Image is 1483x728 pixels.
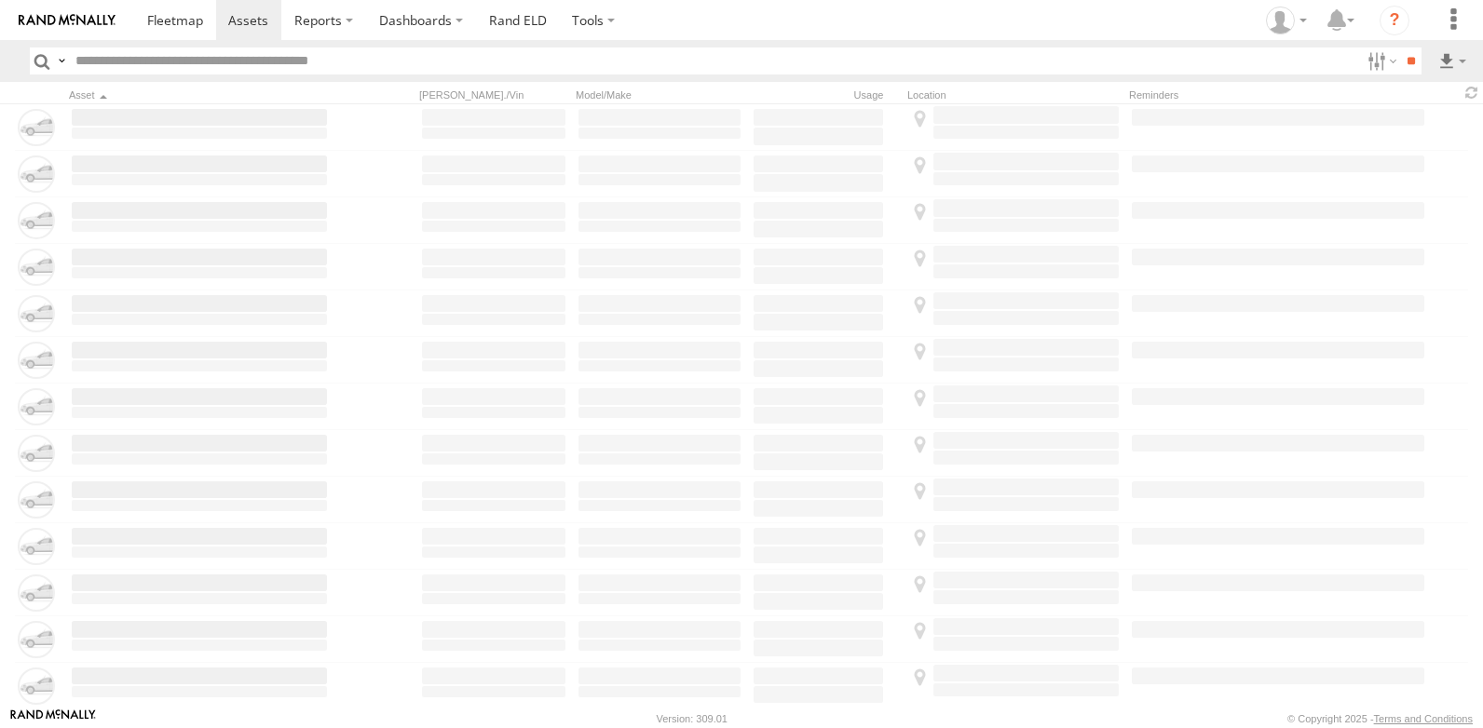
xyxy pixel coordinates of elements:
[419,88,568,101] div: [PERSON_NAME]./Vin
[576,88,743,101] div: Model/Make
[907,88,1122,101] div: Location
[1380,6,1409,35] i: ?
[69,88,330,101] div: Click to Sort
[1436,47,1468,74] label: Export results as...
[10,709,96,728] a: Visit our Website
[1360,47,1400,74] label: Search Filter Options
[1287,713,1473,724] div: © Copyright 2025 -
[54,47,69,74] label: Search Query
[1259,7,1313,34] div: Victor Calcano Jr
[1461,84,1483,101] span: Refresh
[1129,88,1302,101] div: Reminders
[19,14,116,27] img: rand-logo.svg
[751,88,900,101] div: Usage
[657,713,728,724] div: Version: 309.01
[1374,713,1473,724] a: Terms and Conditions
